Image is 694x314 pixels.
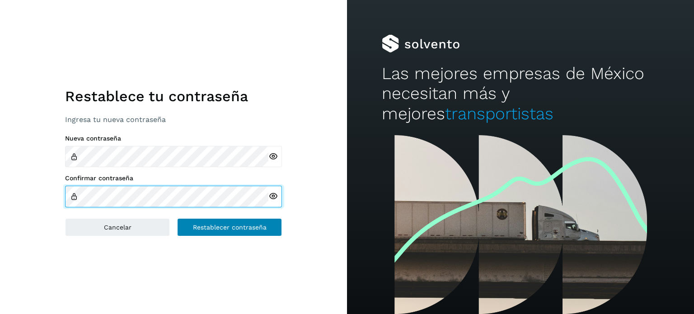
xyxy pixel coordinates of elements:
button: Cancelar [65,218,170,236]
span: Cancelar [104,224,131,230]
p: Ingresa tu nueva contraseña [65,115,282,124]
button: Restablecer contraseña [177,218,282,236]
h1: Restablece tu contraseña [65,88,282,105]
span: transportistas [445,104,553,123]
label: Nueva contraseña [65,135,282,142]
h2: Las mejores empresas de México necesitan más y mejores [382,64,659,124]
label: Confirmar contraseña [65,174,282,182]
span: Restablecer contraseña [193,224,267,230]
